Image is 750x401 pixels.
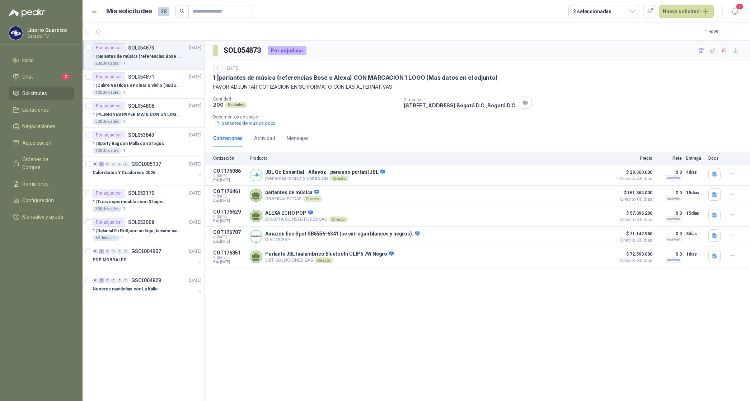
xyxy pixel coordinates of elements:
[93,162,98,167] div: 0
[93,247,203,270] a: 0 2 0 0 0 0 GSOL004907[DATE] POP MORRALES
[686,168,704,177] p: 4 días
[213,120,276,127] button: parlantes de música.docx
[9,120,74,133] a: Negociaciones
[123,278,128,283] div: 0
[117,249,122,254] div: 0
[189,248,201,255] p: [DATE]
[573,8,611,15] div: 2 seleccionadas
[657,250,682,258] p: $ 0
[686,209,704,218] p: 15 días
[329,216,348,222] div: Directo
[111,162,116,167] div: 0
[123,148,125,154] p: 1
[617,258,652,263] span: Crédito 30 días
[9,193,74,207] a: Configuración
[665,216,682,222] div: Incluido
[404,97,516,102] p: Dirección
[22,106,49,114] span: Licitaciones
[83,41,204,70] a: Por adjudicarSOL054873[DATE] 1 |parlantes de música (referencias Bose o Alexa) CON MARCACION 1 LO...
[9,26,23,40] img: Company Logo
[123,119,125,125] p: 1
[265,216,348,222] p: DIRECTA CONSULTORES SAS
[22,213,63,221] span: Manuales y ayuda
[657,229,682,238] p: $ 0
[265,231,419,237] p: Amazon Eco Spot SB6556-6341 (se entregan blancos y negros).
[265,190,322,196] p: parlantes de música
[93,286,158,293] p: Novenas navideñas con La Kalle
[117,278,122,283] div: 0
[27,34,72,38] p: Caracol TV
[62,74,70,80] span: 2
[93,257,126,264] p: POP MORRALES
[265,257,394,263] p: C&T SOLUCIONES SAS
[189,103,201,109] p: [DATE]
[213,156,245,161] p: Cotización
[213,168,245,174] p: COT176086
[265,176,385,181] p: memorias micros y partes sas
[225,65,240,72] p: [DATE]
[123,61,125,66] p: 1
[213,199,245,203] span: Exp: [DATE]
[9,9,45,17] img: Logo peakr
[22,73,33,81] span: Chat
[686,250,704,258] p: 1 días
[213,74,498,81] p: 1 | parlantes de música (referencias Bose o Alexa) CON MARCACION 1 LOGO (Mas datos en el adjunto)
[657,188,682,197] p: $ 0
[99,249,104,254] div: 2
[131,278,161,283] p: GSOL004829
[213,229,245,235] p: COT176707
[22,180,49,188] span: Remisiones
[123,90,125,95] p: 1
[123,206,125,212] p: 1
[265,251,394,257] p: Parlante JBL Inalámbrico Bluetooth CLIP5 7W Negro
[83,186,204,215] a: Por adjudicarSOL053170[DATE] 1 |Tulas impermeables con 3 logos.300 Unidades1
[686,188,704,197] p: 15 días
[83,70,204,99] a: Por adjudicarSOL054871[DATE] 1 |Cubre vestidos en clear o vinilo (SEGUN ESPECIFICACIONES DEL ADJU...
[93,140,164,147] p: 1 | Sporty Bag con Malla con 3 logos
[708,156,723,161] p: Docs
[250,230,262,242] img: Company Logo
[617,188,652,197] span: $ 161.364.000
[189,45,201,51] p: [DATE]
[128,74,154,79] p: SOL054871
[250,169,262,181] img: Company Logo
[189,277,201,284] p: [DATE]
[254,134,275,142] div: Actividad
[265,237,419,242] p: DISCOVERY
[123,162,128,167] div: 0
[83,215,204,244] a: Por adjudicarSOL053008[DATE] 1 |Delantal En Drill, con un logo, tamaño carta 1 tinta (Se envia en...
[213,102,224,108] p: 200
[617,156,652,161] p: Precio
[265,210,348,216] p: ALEXA ECHO POP
[659,5,714,18] button: Nueva solicitud
[93,249,98,254] div: 0
[287,134,309,142] div: Mensajes
[22,196,54,204] span: Configuración
[131,249,161,254] p: GSOL004907
[9,70,74,84] a: Chat2
[93,90,122,95] div: 100 Unidades
[213,178,245,182] span: Exp: [DATE]
[131,162,161,167] p: GSOL005137
[657,168,682,177] p: $ 0
[9,53,74,67] a: Inicio
[213,260,245,264] span: Exp: [DATE]
[728,5,741,18] button: 7
[93,206,122,212] div: 300 Unidades
[665,196,682,201] div: Incluido
[404,102,516,108] p: [STREET_ADDRESS] Bogotá D.C. , Bogotá D.C.
[93,111,182,118] p: 1 | PLUMONES PAPER MATE CON UN LOGO (SEGUN REF.ADJUNTA)
[617,250,652,258] span: $ 72.590.000
[665,237,682,242] div: Incluido
[83,128,204,157] a: Por adjudicarSOL053843[DATE] 1 |Sporty Bag con Malla con 3 logos100 Unidades1
[617,218,652,222] span: Crédito 45 días
[213,209,245,215] p: COT176629
[158,7,169,16] span: 38
[93,43,125,52] div: Por adjudicar
[213,239,245,244] span: Exp: [DATE]
[93,61,122,66] div: 200 Unidades
[213,256,245,260] span: C: [DATE]
[179,9,184,14] span: search
[121,235,123,241] p: 1
[213,64,222,73] div: 1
